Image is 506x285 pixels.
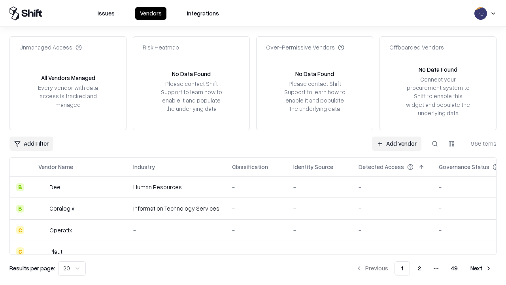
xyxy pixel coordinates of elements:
[9,137,53,151] button: Add Filter
[359,226,426,234] div: -
[35,84,101,108] div: Every vendor with data access is tracked and managed
[143,43,179,51] div: Risk Heatmap
[412,261,427,275] button: 2
[49,183,62,191] div: Deel
[266,43,344,51] div: Over-Permissive Vendors
[135,7,166,20] button: Vendors
[133,183,219,191] div: Human Resources
[293,226,346,234] div: -
[16,183,24,191] div: B
[293,247,346,256] div: -
[466,261,497,275] button: Next
[359,204,426,213] div: -
[372,137,421,151] a: Add Vendor
[232,247,281,256] div: -
[293,204,346,213] div: -
[41,74,95,82] div: All Vendors Managed
[49,247,64,256] div: Plauti
[49,204,74,213] div: Coralogix
[38,226,46,234] img: Operatix
[16,247,24,255] div: C
[293,183,346,191] div: -
[232,183,281,191] div: -
[232,204,281,213] div: -
[133,226,219,234] div: -
[419,65,457,74] div: No Data Found
[389,43,444,51] div: Offboarded Vendors
[282,80,347,113] div: Please contact Shift Support to learn how to enable it and populate the underlying data
[359,163,404,171] div: Detected Access
[445,261,464,275] button: 49
[38,163,73,171] div: Vendor Name
[93,7,119,20] button: Issues
[465,139,497,148] div: 966 items
[16,205,24,213] div: B
[232,163,268,171] div: Classification
[159,80,224,113] div: Please contact Shift Support to learn how to enable it and populate the underlying data
[182,7,224,20] button: Integrations
[359,247,426,256] div: -
[38,205,46,213] img: Coralogix
[172,70,211,78] div: No Data Found
[133,247,219,256] div: -
[293,163,333,171] div: Identity Source
[19,43,82,51] div: Unmanaged Access
[133,204,219,213] div: Information Technology Services
[16,226,24,234] div: C
[9,264,55,272] p: Results per page:
[295,70,334,78] div: No Data Found
[439,163,489,171] div: Governance Status
[232,226,281,234] div: -
[38,183,46,191] img: Deel
[395,261,410,275] button: 1
[359,183,426,191] div: -
[133,163,155,171] div: Industry
[38,247,46,255] img: Plauti
[351,261,497,275] nav: pagination
[405,75,471,117] div: Connect your procurement system to Shift to enable this widget and populate the underlying data
[49,226,72,234] div: Operatix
